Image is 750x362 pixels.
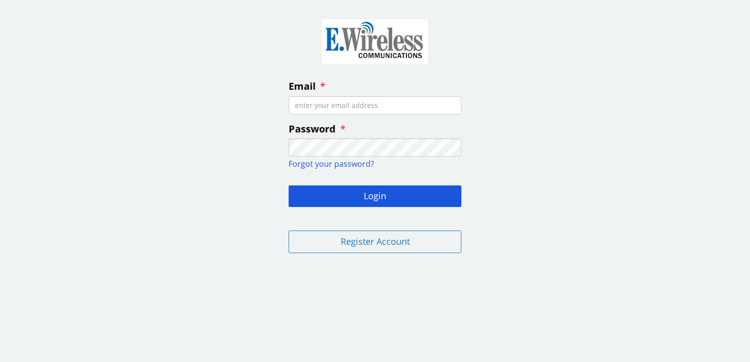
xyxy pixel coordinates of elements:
a: Forgot your password? [289,158,374,169]
button: Login [289,185,461,207]
input: enter your email address [289,96,461,114]
button: Register Account [289,231,461,253]
span: Password [289,122,336,135]
span: Email [289,79,316,93]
